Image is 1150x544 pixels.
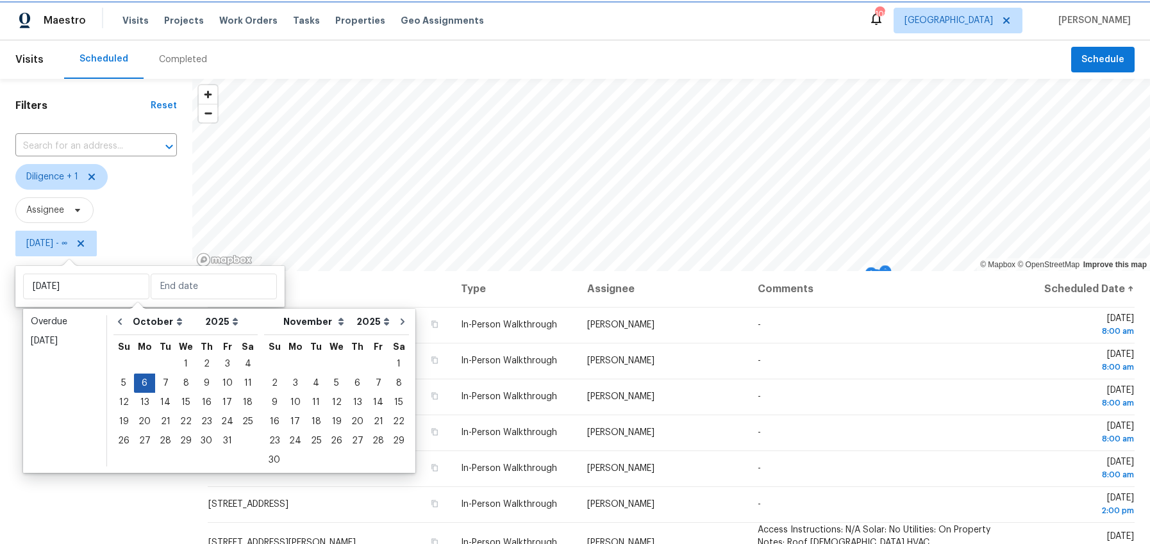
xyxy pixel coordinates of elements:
div: Sun Oct 12 2025 [113,393,134,412]
div: Tue Nov 18 2025 [306,412,326,431]
abbr: Sunday [118,342,130,351]
div: Wed Nov 26 2025 [326,431,347,450]
span: Properties [335,14,385,27]
span: [DATE] [1036,350,1134,374]
div: 17 [285,413,306,431]
div: Sat Oct 04 2025 [238,354,258,374]
div: 23 [264,432,285,450]
div: Overdue [31,315,99,328]
div: Tue Oct 14 2025 [155,393,176,412]
div: Mon Nov 24 2025 [285,431,306,450]
span: In-Person Walkthrough [461,500,557,509]
div: 6 [347,374,368,392]
div: Map marker [865,267,878,287]
div: 6 [134,374,155,392]
div: Fri Nov 07 2025 [368,374,388,393]
abbr: Friday [223,342,232,351]
select: Month [280,312,353,331]
span: - [758,464,761,473]
div: Fri Nov 14 2025 [368,393,388,412]
div: 109 [875,8,884,21]
span: [PERSON_NAME] [587,356,654,365]
div: 11 [306,393,326,411]
button: Zoom out [199,104,217,122]
canvas: Map [192,79,1150,271]
div: Mon Oct 13 2025 [134,393,155,412]
div: Mon Nov 03 2025 [285,374,306,393]
div: Sat Nov 29 2025 [388,431,409,450]
div: 29 [176,432,196,450]
a: OpenStreetMap [1017,260,1079,269]
span: [DATE] [1036,422,1134,445]
input: Search for an address... [15,136,141,156]
abbr: Friday [374,342,383,351]
span: [GEOGRAPHIC_DATA] [904,14,993,27]
span: - [758,392,761,401]
h1: Filters [15,99,151,112]
div: Tue Oct 28 2025 [155,431,176,450]
div: 9 [264,393,285,411]
div: 7 [368,374,388,392]
abbr: Thursday [201,342,213,351]
span: Visits [122,14,149,27]
div: Fri Oct 03 2025 [217,354,238,374]
div: 8:00 am [1036,361,1134,374]
div: Map marker [878,269,891,289]
div: Tue Oct 07 2025 [155,374,176,393]
div: 8 [176,374,196,392]
abbr: Monday [288,342,303,351]
div: Sun Nov 30 2025 [264,450,285,470]
span: In-Person Walkthrough [461,464,557,473]
div: Map marker [879,265,892,285]
span: Zoom out [199,104,217,122]
div: 16 [196,393,217,411]
div: 14 [368,393,388,411]
div: Map marker [870,269,883,289]
button: Schedule [1071,47,1135,73]
div: Sun Nov 16 2025 [264,412,285,431]
span: Zoom in [199,85,217,104]
div: Wed Oct 15 2025 [176,393,196,412]
span: Tasks [293,16,320,25]
div: Thu Nov 06 2025 [347,374,368,393]
div: Tue Nov 04 2025 [306,374,326,393]
span: In-Person Walkthrough [461,392,557,401]
span: [DATE] [1036,314,1134,338]
button: Copy Address [429,390,440,402]
abbr: Sunday [269,342,281,351]
div: 2:00 pm [1036,504,1134,517]
div: 21 [368,413,388,431]
span: [DATE] [1036,386,1134,409]
div: 22 [176,413,196,431]
div: Sun Oct 26 2025 [113,431,134,450]
div: 8:00 am [1036,468,1134,481]
div: Wed Oct 22 2025 [176,412,196,431]
div: 3 [285,374,306,392]
span: Projects [164,14,204,27]
div: Sat Oct 18 2025 [238,393,258,412]
div: 9 [196,374,217,392]
div: Wed Oct 08 2025 [176,374,196,393]
div: Wed Nov 19 2025 [326,412,347,431]
div: 8:00 am [1036,433,1134,445]
span: - [758,500,761,509]
div: Sun Oct 05 2025 [113,374,134,393]
span: Geo Assignments [401,14,484,27]
div: 10 [217,374,238,392]
div: Thu Oct 09 2025 [196,374,217,393]
div: Wed Nov 05 2025 [326,374,347,393]
div: 4 [238,355,258,373]
div: 25 [238,413,258,431]
div: 3 [217,355,238,373]
div: 15 [388,393,409,411]
span: [DATE] [1036,457,1134,481]
div: 13 [347,393,368,411]
div: Fri Nov 21 2025 [368,412,388,431]
div: 19 [113,413,134,431]
span: [PERSON_NAME] [587,392,654,401]
div: Sat Nov 08 2025 [388,374,409,393]
div: 5 [113,374,134,392]
div: Sun Nov 23 2025 [264,431,285,450]
button: Copy Address [429,426,440,438]
div: Sun Nov 02 2025 [264,374,285,393]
